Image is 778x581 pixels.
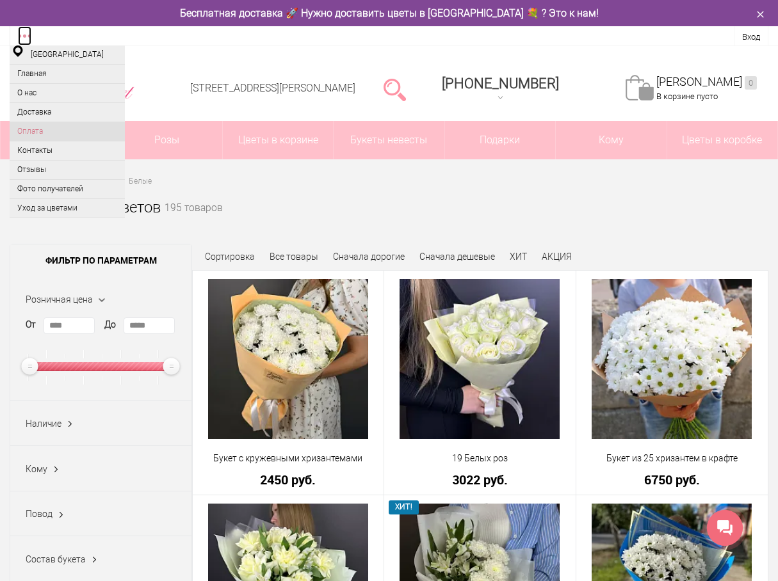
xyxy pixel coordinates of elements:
[393,452,567,465] a: 19 Белых роз
[223,121,333,159] a: Цветы в корзине
[419,251,495,262] a: Сначала дешевые
[400,279,560,439] img: 19 Белых роз
[542,251,572,262] a: АКЦИЯ
[389,500,419,514] span: ХИТ!
[592,279,752,439] img: Букет из 25 хризантем в крафте
[10,65,125,83] a: Главная
[111,121,222,159] a: Розы
[26,294,93,305] span: Розничная цена
[445,121,555,159] a: Подарки
[585,452,759,465] a: Букет из 25 хризантем в крафте
[585,473,759,486] a: 6750 руб.
[745,76,757,90] ins: 0
[10,103,125,122] a: Доставка
[334,121,444,159] a: Букеты невесты
[10,199,125,218] a: Уход за цветами
[393,473,567,486] a: 3022 руб.
[26,318,36,331] label: От
[205,251,255,262] span: Сортировка
[10,161,125,179] a: Отзывы
[165,203,223,234] small: 195 товаров
[201,473,375,486] a: 2450 руб.
[104,318,116,331] label: До
[656,92,718,101] span: В корзине пусто
[556,121,666,159] span: Кому
[26,509,53,519] span: Повод
[10,141,125,160] a: Контакты
[208,279,368,439] img: Букет с кружевными хризантемами
[10,244,191,276] span: Фильтр по параметрам
[510,251,527,262] a: ХИТ
[26,554,86,564] span: Состав букета
[129,177,152,186] span: Белые
[201,452,375,465] a: Букет с кружевными хризантемами
[10,180,125,198] a: Фото получателей
[333,251,405,262] a: Сначала дорогие
[26,464,47,474] span: Кому
[270,251,318,262] a: Все товары
[742,32,760,42] a: Вход
[656,75,757,90] a: [PERSON_NAME]
[10,84,125,102] a: О нас
[667,121,777,159] a: Цветы в коробке
[442,76,559,92] span: [PHONE_NUMBER]
[434,71,567,107] a: [PHONE_NUMBER]
[190,82,355,94] a: [STREET_ADDRESS][PERSON_NAME]
[10,122,125,141] a: Оплата
[1,121,111,159] a: Букеты
[26,418,61,429] span: Наличие
[23,45,111,64] a: [GEOGRAPHIC_DATA]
